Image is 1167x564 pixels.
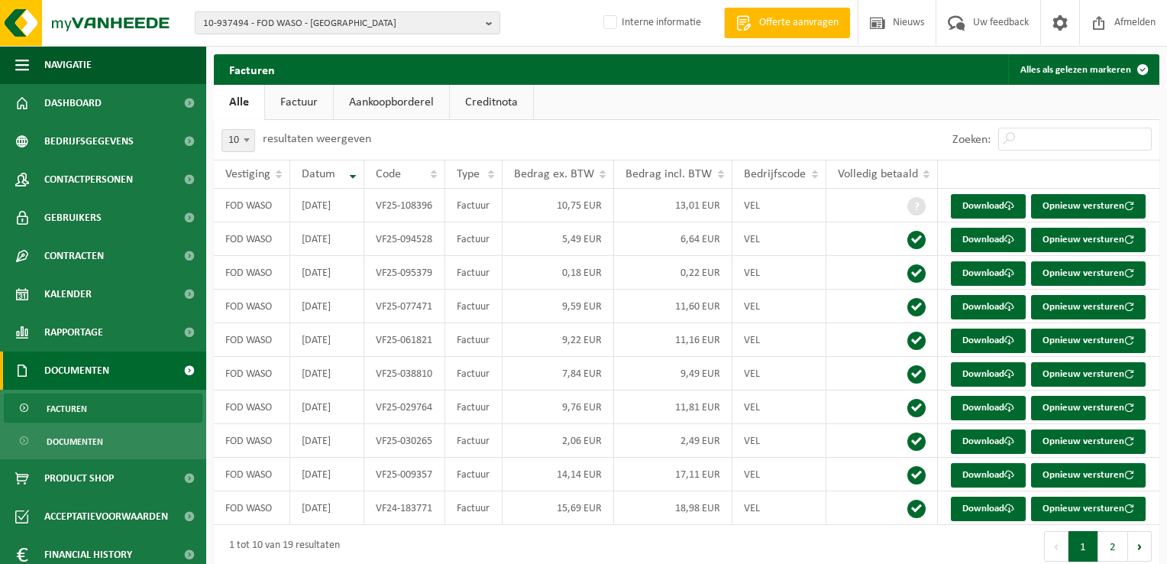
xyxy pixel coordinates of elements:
[44,84,102,122] span: Dashboard
[44,498,168,536] span: Acceptatievoorwaarden
[44,46,92,84] span: Navigatie
[1008,54,1158,85] button: Alles als gelezen markeren
[755,15,842,31] span: Offerte aanvragen
[1128,531,1152,562] button: Next
[732,290,826,323] td: VEL
[222,130,254,151] span: 10
[364,458,446,491] td: VF25-009357
[445,424,502,458] td: Factuur
[445,491,502,525] td: Factuur
[503,290,615,323] td: 9,59 EUR
[732,424,826,458] td: VEL
[951,463,1026,488] a: Download
[732,391,826,424] td: VEL
[614,424,732,458] td: 2,49 EUR
[44,313,103,352] span: Rapportage
[364,323,446,357] td: VF25-061821
[44,459,114,498] span: Product Shop
[364,189,446,222] td: VF25-108396
[214,491,290,525] td: FOD WASO
[265,85,333,120] a: Factuur
[951,228,1026,252] a: Download
[614,222,732,256] td: 6,64 EUR
[503,491,615,525] td: 15,69 EUR
[214,391,290,424] td: FOD WASO
[221,533,340,560] div: 1 tot 10 van 19 resultaten
[221,129,255,152] span: 10
[445,357,502,391] td: Factuur
[503,391,615,424] td: 9,76 EUR
[445,391,502,424] td: Factuur
[445,323,502,357] td: Factuur
[952,134,991,146] label: Zoeken:
[1031,194,1146,219] button: Opnieuw versturen
[614,491,732,525] td: 18,98 EUR
[1031,463,1146,488] button: Opnieuw versturen
[614,290,732,323] td: 11,60 EUR
[290,222,364,256] td: [DATE]
[951,429,1026,454] a: Download
[732,458,826,491] td: VEL
[334,85,449,120] a: Aankoopborderel
[457,168,480,180] span: Type
[290,391,364,424] td: [DATE]
[1031,261,1146,286] button: Opnieuw versturen
[503,189,615,222] td: 10,75 EUR
[951,329,1026,353] a: Download
[364,290,446,323] td: VF25-077471
[1031,228,1146,252] button: Opnieuw versturen
[44,237,104,275] span: Contracten
[1068,531,1098,562] button: 1
[1031,429,1146,454] button: Opnieuw versturen
[376,168,401,180] span: Code
[445,290,502,323] td: Factuur
[732,491,826,525] td: VEL
[503,357,615,391] td: 7,84 EUR
[214,323,290,357] td: FOD WASO
[732,256,826,290] td: VEL
[290,491,364,525] td: [DATE]
[514,168,594,180] span: Bedrag ex. BTW
[364,256,446,290] td: VF25-095379
[1031,362,1146,387] button: Opnieuw versturen
[503,256,615,290] td: 0,18 EUR
[364,424,446,458] td: VF25-030265
[614,323,732,357] td: 11,16 EUR
[203,12,480,35] span: 10-937494 - FOD WASO - [GEOGRAPHIC_DATA]
[951,194,1026,219] a: Download
[614,391,732,424] td: 11,81 EUR
[214,256,290,290] td: FOD WASO
[1031,497,1146,521] button: Opnieuw versturen
[626,168,712,180] span: Bedrag incl. BTW
[44,122,134,160] span: Bedrijfsgegevens
[263,133,371,145] label: resultaten weergeven
[951,396,1026,420] a: Download
[44,160,133,199] span: Contactpersonen
[445,189,502,222] td: Factuur
[1098,531,1128,562] button: 2
[503,458,615,491] td: 14,14 EUR
[47,427,103,456] span: Documenten
[614,357,732,391] td: 9,49 EUR
[290,458,364,491] td: [DATE]
[838,168,918,180] span: Volledig betaald
[44,199,102,237] span: Gebruikers
[302,168,335,180] span: Datum
[951,261,1026,286] a: Download
[364,491,446,525] td: VF24-183771
[1031,329,1146,353] button: Opnieuw versturen
[290,256,364,290] td: [DATE]
[214,290,290,323] td: FOD WASO
[744,168,806,180] span: Bedrijfscode
[732,189,826,222] td: VEL
[600,11,701,34] label: Interne informatie
[445,458,502,491] td: Factuur
[951,362,1026,387] a: Download
[195,11,500,34] button: 10-937494 - FOD WASO - [GEOGRAPHIC_DATA]
[732,357,826,391] td: VEL
[44,275,92,313] span: Kalender
[614,189,732,222] td: 13,01 EUR
[214,54,290,84] h2: Facturen
[290,189,364,222] td: [DATE]
[214,189,290,222] td: FOD WASO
